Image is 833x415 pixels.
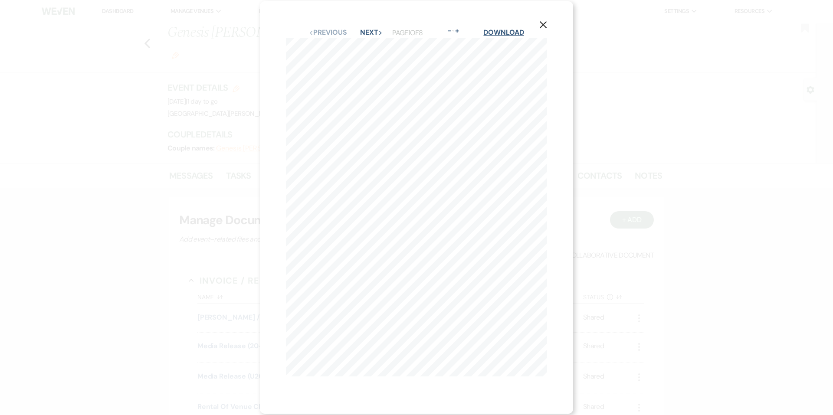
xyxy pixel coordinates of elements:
[446,27,453,34] button: -
[454,27,461,34] button: +
[360,29,383,36] button: Next
[392,27,423,39] p: Page 1 of 8
[309,29,347,36] button: Previous
[483,28,524,37] a: Download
